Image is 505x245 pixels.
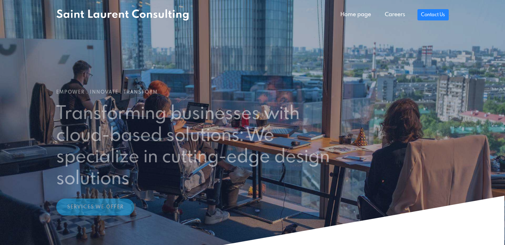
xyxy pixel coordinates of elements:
h1: Empower . Innovate . Transform [56,79,449,84]
a: Contact Us [417,9,449,20]
a: Services We Offer [56,188,134,205]
h2: Transforming businesses with cloud-based solutions: We specialize in cutting-edge design solutions [56,93,351,180]
a: Careers [378,8,411,22]
a: Home page [334,8,378,22]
